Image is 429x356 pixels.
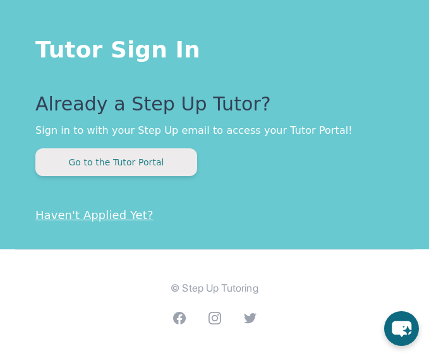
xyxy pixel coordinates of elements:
p: Already a Step Up Tutor? [35,93,394,123]
a: Haven't Applied Yet? [35,208,154,222]
h1: Tutor Sign In [35,32,394,62]
a: Go to the Tutor Portal [35,156,197,168]
p: © Step Up Tutoring [15,280,414,295]
button: chat-button [384,311,419,346]
button: Go to the Tutor Portal [35,148,197,176]
p: Sign in to with your Step Up email to access your Tutor Portal! [35,123,394,138]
